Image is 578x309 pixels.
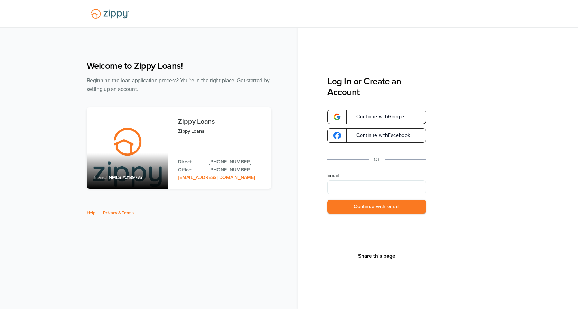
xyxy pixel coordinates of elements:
span: Continue with Google [349,114,404,119]
button: Continue with email [327,200,426,214]
a: Email Address: zippyguide@zippymh.com [178,175,255,180]
a: Office Phone: 512-975-2947 [209,166,264,174]
button: Share This Page [356,253,398,260]
label: Email [327,172,426,179]
input: Email Address [327,180,426,194]
p: Direct: [178,158,202,166]
span: Branch [94,175,109,180]
p: Or [374,155,380,164]
a: google-logoContinue withGoogle [327,110,426,124]
p: Office: [178,166,202,174]
h3: Log In or Create an Account [327,76,426,97]
a: Help [87,210,96,216]
span: Continue with Facebook [349,133,410,138]
img: Lender Logo [87,6,133,22]
h3: Zippy Loans [178,118,264,125]
p: Zippy Loans [178,127,264,135]
a: Direct Phone: 512-975-2947 [209,158,264,166]
img: google-logo [333,132,341,139]
h1: Welcome to Zippy Loans! [87,60,271,71]
span: Beginning the loan application process? You're in the right place! Get started by setting up an a... [87,77,270,92]
span: NMLS #2189776 [109,175,142,180]
a: Privacy & Terms [103,210,134,216]
a: google-logoContinue withFacebook [327,128,426,143]
img: google-logo [333,113,341,121]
